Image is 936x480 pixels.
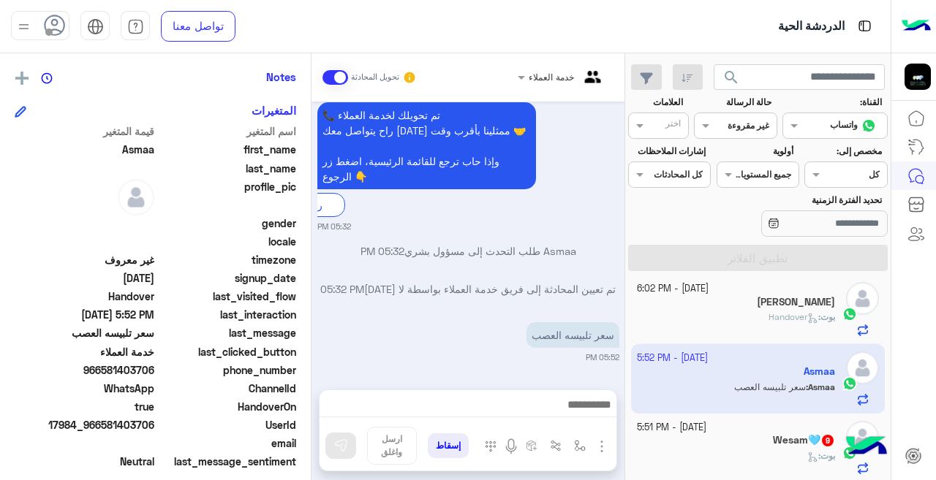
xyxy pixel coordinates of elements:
b: : [818,450,835,461]
img: notes [41,72,53,84]
h5: Mohamed Temraz [757,296,835,308]
img: tab [127,18,144,35]
label: تحديد الفترة الزمنية [718,194,882,207]
img: create order [526,440,537,452]
span: HandoverOn [157,399,297,414]
span: Handover [769,311,818,322]
span: Asmaa [15,142,154,157]
h5: Wesam🩵 [773,434,835,446]
button: ارسل واغلق [367,427,417,465]
label: مخصص إلى: [807,145,882,158]
p: تم تعيين المحادثة إلى فريق خدمة العملاء بواسطة لا [DATE] [317,281,619,297]
span: last_name [157,161,297,176]
small: 05:32 PM [317,221,351,232]
p: 29/9/2025, 5:32 PM [317,102,536,189]
h6: المتغيرات [252,104,296,117]
small: تحويل المحادثة [351,72,399,83]
span: gender [157,216,297,231]
span: null [15,234,154,249]
span: phone_number [157,362,297,378]
a: tab [121,11,150,42]
img: tab [856,17,874,35]
img: send attachment [593,438,611,455]
span: بوت [820,311,835,322]
img: profile [15,18,33,36]
span: locale [157,234,297,249]
img: Logo [902,11,931,42]
span: 2025-09-29T14:52:19.471Z [15,307,154,322]
img: add [15,72,29,85]
img: hulul-logo.png [841,422,892,473]
label: العلامات [630,96,683,109]
span: null [15,435,154,451]
span: true [15,399,154,414]
label: القناة: [785,96,883,109]
span: خدمة العملاء [529,72,574,83]
button: إسقاط [428,433,469,458]
a: تواصل معنا [161,11,235,42]
h6: Notes [266,70,296,83]
small: 05:52 PM [586,351,619,363]
span: last_clicked_button [157,344,297,359]
img: defaultAdmin.png [846,421,879,454]
span: 0 [15,454,154,469]
p: Asmaa طلب التحدث إلى مسؤول بشري [317,243,619,259]
img: 177882628735456 [905,64,931,90]
span: قيمة المتغير [15,123,154,139]
span: UserId [157,417,297,433]
img: make a call [485,441,497,452]
span: timezone [157,252,297,267]
img: send message [333,438,348,453]
span: ChannelId [157,381,297,396]
span: 2025-09-29T14:32:34.574Z [15,270,154,286]
span: last_message [157,325,297,340]
span: last_interaction [157,307,297,322]
img: WhatsApp [842,307,857,321]
span: اسم المتغير [157,123,297,139]
button: select flow [568,434,592,458]
label: إشارات الملاحظات [630,145,705,158]
span: last_message_sentiment [157,454,297,469]
button: search [714,64,750,96]
span: 2 [15,381,154,396]
span: بوت [820,450,835,461]
img: defaultAdmin.png [846,282,879,315]
img: select flow [574,440,586,452]
span: 05:32 PM [320,283,364,295]
p: الدردشة الحية [778,17,845,37]
small: [DATE] - 5:51 PM [637,421,706,435]
label: أولوية [718,145,793,158]
span: profile_pic [157,179,297,213]
img: Trigger scenario [550,440,562,452]
img: teams.png [579,71,606,95]
span: خدمة العملاء [15,344,154,359]
span: email [157,435,297,451]
small: [DATE] - 6:02 PM [637,282,709,296]
button: تطبيق الفلاتر [628,245,888,271]
span: غير معروف [15,252,154,267]
span: last_visited_flow [157,289,297,304]
img: send voice note [502,438,520,455]
p: 29/9/2025, 5:52 PM [526,322,619,348]
span: 966581403706 [15,362,154,378]
img: defaultAdmin.png [118,179,154,216]
span: first_name [157,142,297,157]
span: Handover [15,289,154,304]
span: 17984_966581403706 [15,417,154,433]
button: Trigger scenario [544,434,568,458]
b: : [818,311,835,322]
span: search [722,69,740,86]
label: حالة الرسالة [696,96,771,109]
span: 05:32 PM [361,245,404,257]
span: null [15,216,154,231]
span: signup_date [157,270,297,286]
div: اختر [665,117,683,134]
span: سعر تلبيسه العصب [15,325,154,340]
img: tab [87,18,104,35]
button: create order [520,434,544,458]
span: 9 [822,435,834,446]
